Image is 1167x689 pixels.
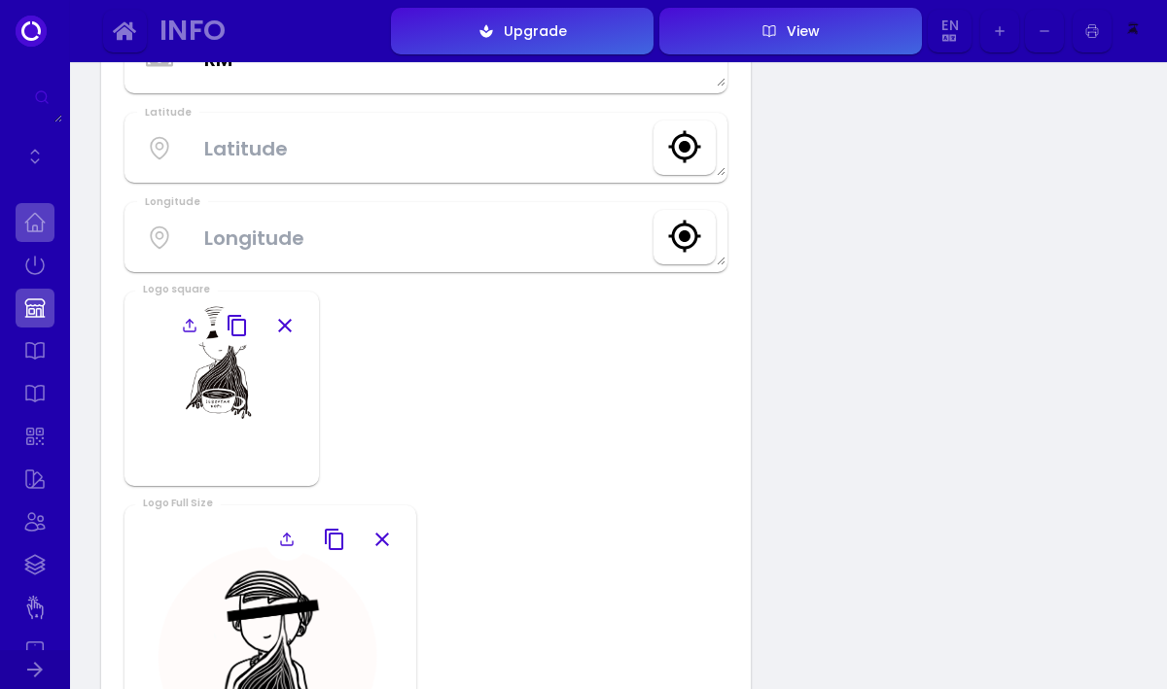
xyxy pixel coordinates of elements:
div: Info [159,19,366,42]
div: View [777,24,820,38]
button: Upgrade [391,8,654,54]
div: Latitude [137,105,199,121]
img: Image [1117,16,1149,47]
button: Info [152,10,385,53]
div: Upgrade [494,24,567,38]
div: Logo square [135,282,218,297]
img: Logo Square [124,292,319,486]
div: Logo Full Size [135,496,221,511]
div: Longitude [137,194,208,210]
button: View [659,8,922,54]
